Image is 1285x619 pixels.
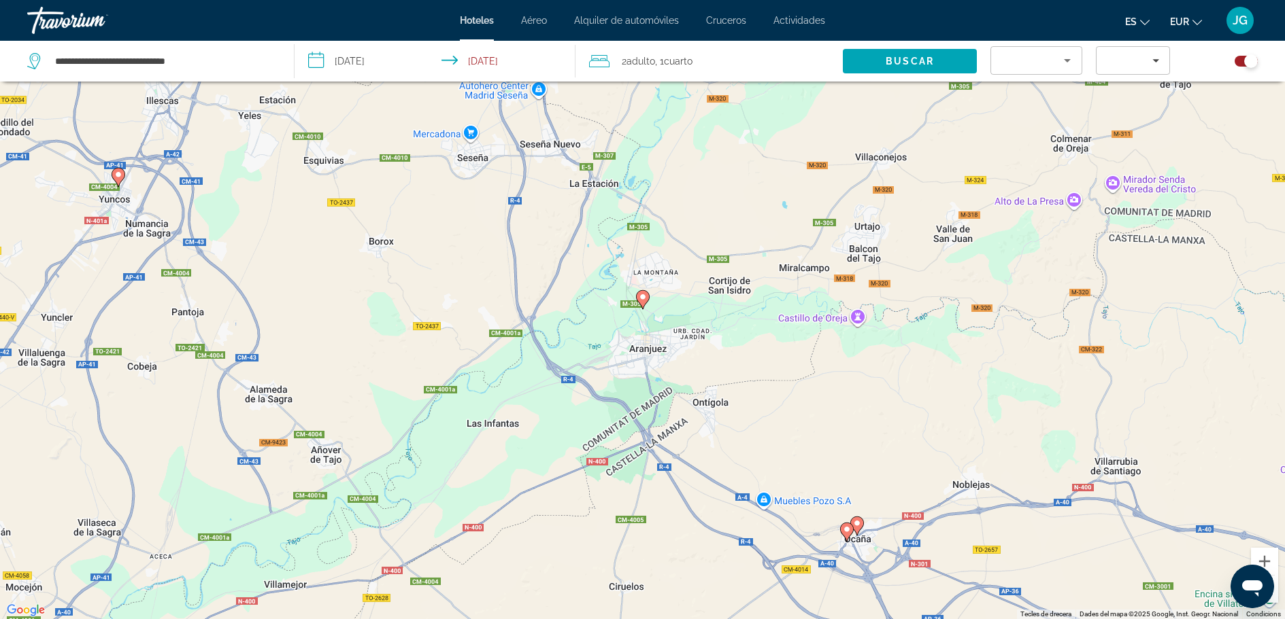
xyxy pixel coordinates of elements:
[27,3,163,38] a: Travorium
[295,41,575,82] button: Select check in and out date
[706,15,746,26] a: Cruceros
[1222,6,1258,35] button: User Menu
[843,49,977,73] button: Search
[575,41,843,82] button: Travelers: 2 adults, 0 children
[622,52,655,71] span: 2
[3,601,48,619] img: Google
[1125,12,1150,31] button: Change language
[886,56,934,67] span: Buscar
[1096,46,1170,75] button: Filters
[773,15,825,26] a: Actividades
[3,601,48,619] a: Obre aquesta àrea a Google Maps (obre una finestra nova)
[460,15,494,26] a: Hoteles
[1125,16,1137,27] span: es
[1170,16,1189,27] span: EUR
[655,52,692,71] span: , 1
[1002,52,1071,69] mat-select: Sort by
[1170,12,1202,31] button: Change currency
[1224,55,1258,67] button: Toggle map
[54,51,273,71] input: Search hotel destination
[1231,565,1274,608] iframe: Botó per iniciar la finestra de missatges
[627,56,655,67] span: Adulto
[1233,14,1248,27] span: JG
[1020,609,1071,619] button: Tecles de drecera
[664,56,692,67] span: Cuarto
[574,15,679,26] a: Alquiler de automóviles
[1080,610,1238,618] span: Dades del mapa ©2025 Google, Inst. Geogr. Nacional
[521,15,547,26] a: Aéreo
[1251,548,1278,575] button: Amplia
[1246,610,1281,618] a: Condicions (s'obre en una pestanya nova)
